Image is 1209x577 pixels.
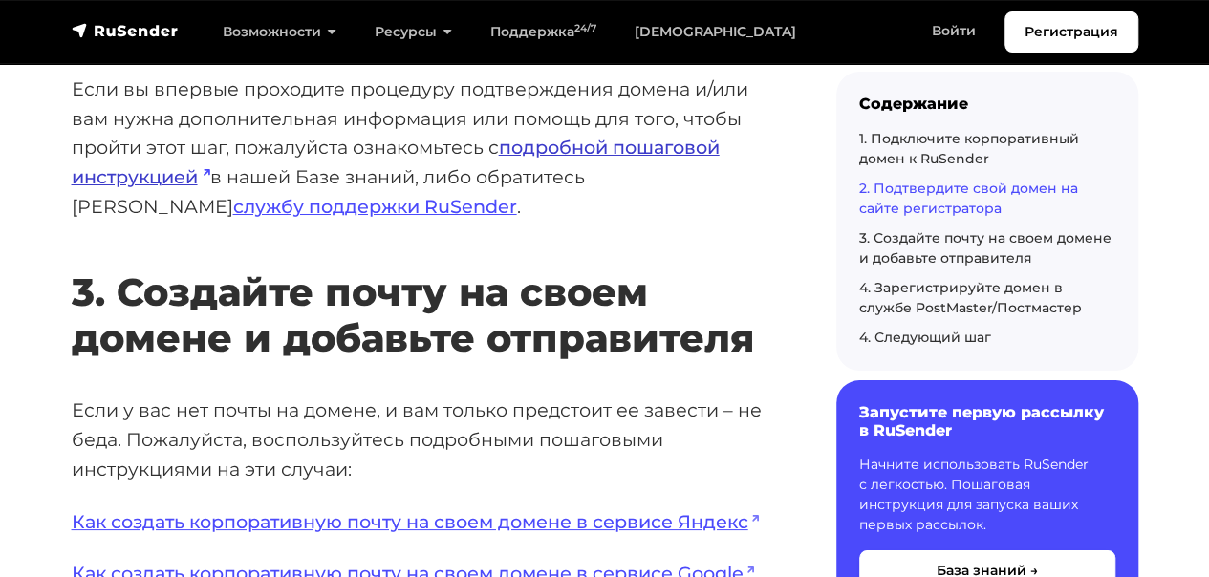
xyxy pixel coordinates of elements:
a: 2. Подтвердите свой домен на сайте регистратора [859,179,1078,216]
a: Ресурсы [356,12,471,52]
a: Возможности [204,12,356,52]
a: Войти [913,11,995,51]
a: Регистрация [1004,11,1138,53]
a: 3. Создайте почту на своем домене и добавьте отправителя [859,228,1112,266]
a: 4. Следующий шаг [859,328,991,345]
a: [DEMOGRAPHIC_DATA] [615,12,815,52]
a: службу поддержки RuSender [233,195,517,218]
img: RuSender [72,21,179,40]
h6: Запустите первую рассылку в RuSender [859,402,1115,438]
p: Если вы впервые проходите процедуру подтверждения домена и/или вам нужна дополнительная информаци... [72,75,775,222]
a: 1. Подключите корпоративный домен к RuSender [859,129,1079,166]
p: Начните использовать RuSender с легкостью. Пошаговая инструкция для запуска ваших первых рассылок. [859,455,1115,535]
sup: 24/7 [574,22,596,34]
a: Как создать корпоративную почту на своем домене в сервисе Яндекс [72,510,761,533]
h2: 3. Создайте почту на своем домене и добавьте отправителя [72,213,775,361]
p: Если у вас нет почты на домене, и вам только предстоит ее завести – не беда. Пожалуйста, воспольз... [72,395,775,483]
a: 4. Зарегистрируйте домен в службе PostMaster/Постмастер [859,278,1082,315]
a: Поддержка24/7 [471,12,615,52]
div: Содержание [859,95,1115,113]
